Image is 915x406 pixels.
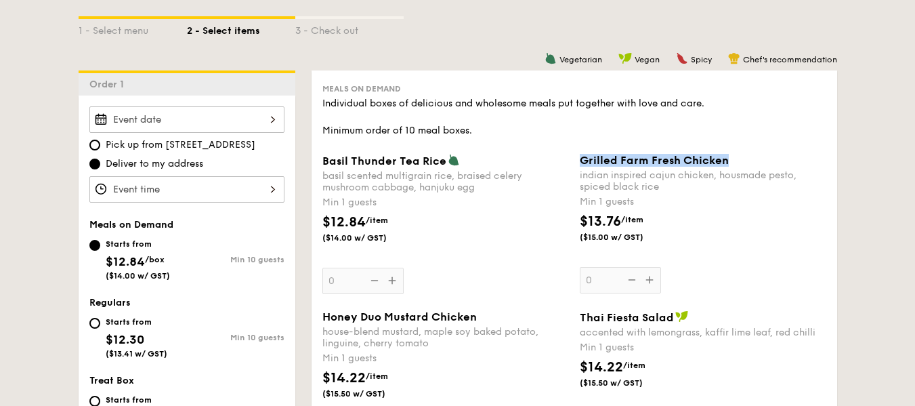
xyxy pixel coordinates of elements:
[621,215,643,224] span: /item
[691,55,712,64] span: Spicy
[675,310,689,323] img: icon-vegan.f8ff3823.svg
[322,170,569,193] div: basil scented multigrain rice, braised celery mushroom cabbage, hanjuku egg
[322,84,401,94] span: Meals on Demand
[580,359,623,375] span: $14.22
[580,378,672,388] span: ($15.50 w/ GST)
[89,297,131,308] span: Regulars
[322,155,446,167] span: Basil Thunder Tea Rice
[187,19,295,38] div: 2 - Select items
[322,232,414,243] span: ($14.00 w/ GST)
[322,326,569,349] div: house-blend mustard, maple soy baked potato, linguine, cherry tomato
[89,318,100,329] input: Starts from$12.30($13.41 w/ GST)Min 10 guests
[295,19,404,38] div: 3 - Check out
[322,352,569,365] div: Min 1 guests
[728,52,740,64] img: icon-chef-hat.a58ddaea.svg
[743,55,837,64] span: Chef's recommendation
[366,371,388,381] span: /item
[322,196,569,209] div: Min 1 guests
[89,140,100,150] input: Pick up from [STREET_ADDRESS]
[89,176,284,203] input: Event time
[79,19,187,38] div: 1 - Select menu
[89,219,173,230] span: Meals on Demand
[322,388,414,399] span: ($15.50 w/ GST)
[106,271,170,281] span: ($14.00 w/ GST)
[580,154,729,167] span: Grilled Farm Fresh Chicken
[106,138,255,152] span: Pick up from [STREET_ADDRESS]
[106,254,145,269] span: $12.84
[322,214,366,230] span: $12.84
[580,327,826,338] div: accented with lemongrass, kaffir lime leaf, red chilli
[676,52,688,64] img: icon-spicy.37a8142b.svg
[559,55,602,64] span: Vegetarian
[89,106,284,133] input: Event date
[187,255,284,264] div: Min 10 guests
[106,157,203,171] span: Deliver to my address
[618,52,632,64] img: icon-vegan.f8ff3823.svg
[580,341,826,354] div: Min 1 guests
[106,349,167,359] span: ($13.41 w/ GST)
[580,214,621,230] span: $13.76
[145,255,165,264] span: /box
[366,216,388,225] span: /item
[635,55,660,64] span: Vegan
[89,375,134,386] span: Treat Box
[580,195,826,209] div: Min 1 guests
[623,361,645,370] span: /item
[106,332,144,347] span: $12.30
[106,394,167,405] div: Starts from
[545,52,557,64] img: icon-vegetarian.fe4039eb.svg
[322,97,826,138] div: Individual boxes of delicious and wholesome meals put together with love and care. Minimum order ...
[89,159,100,169] input: Deliver to my address
[580,311,674,324] span: Thai Fiesta Salad
[187,333,284,342] div: Min 10 guests
[322,310,477,323] span: Honey Duo Mustard Chicken
[106,239,170,249] div: Starts from
[580,169,826,192] div: indian inspired cajun chicken, housmade pesto, spiced black rice
[89,79,129,90] span: Order 1
[448,154,460,166] img: icon-vegetarian.fe4039eb.svg
[322,370,366,386] span: $14.22
[89,240,100,251] input: Starts from$12.84/box($14.00 w/ GST)Min 10 guests
[106,317,167,327] div: Starts from
[580,232,672,243] span: ($15.00 w/ GST)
